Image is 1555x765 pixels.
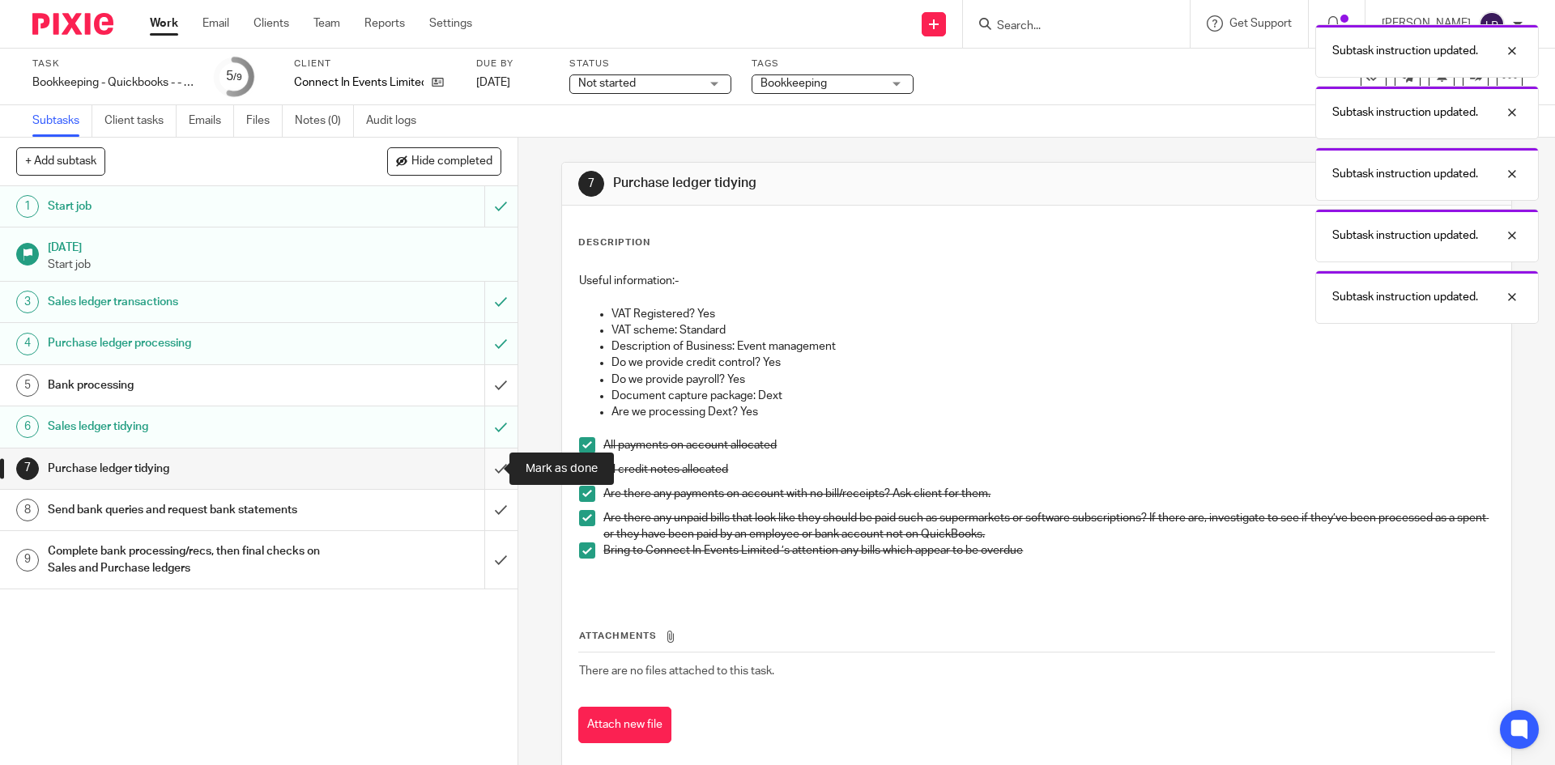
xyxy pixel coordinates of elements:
p: Subtask instruction updated. [1332,289,1478,305]
label: Client [294,57,456,70]
div: 1 [16,195,39,218]
p: Are there any unpaid bills that look like they should be paid such as supermarkets or software su... [603,510,1493,543]
span: There are no files attached to this task. [579,665,774,677]
div: 5 [16,374,39,397]
a: Files [246,105,283,137]
p: Useful information:- [579,273,1493,289]
a: Clients [253,15,289,32]
p: Description [578,236,650,249]
span: Not started [578,78,636,89]
p: Description of Business: Event management [611,338,1493,355]
p: VAT Registered? Yes [611,306,1493,322]
p: Document capture package: Dext [611,388,1493,404]
div: 5 [226,67,242,86]
p: Subtask instruction updated. [1332,166,1478,182]
a: Work [150,15,178,32]
p: Subtask instruction updated. [1332,104,1478,121]
span: [DATE] [476,77,510,88]
button: Hide completed [387,147,501,175]
img: Pixie [32,13,113,35]
label: Task [32,57,194,70]
div: 6 [16,415,39,438]
span: Hide completed [411,155,492,168]
h1: Purchase ledger tidying [613,175,1071,192]
a: Reports [364,15,405,32]
button: + Add subtask [16,147,105,175]
p: Are we processing Dext? Yes [611,404,1493,420]
h1: Bank processing [48,373,328,397]
h1: Sales ledger tidying [48,414,328,439]
div: 3 [16,291,39,313]
h1: Sales ledger transactions [48,290,328,314]
p: VAT scheme: Standard [611,322,1493,338]
label: Due by [476,57,549,70]
p: All payments on account allocated [603,437,1493,453]
button: Attach new file [578,707,671,743]
div: Bookkeeping - Quickbooks - - Connect In Housing Ltd T/A Connect In Events - July [32,74,194,91]
label: Status [569,57,731,70]
label: Tags [752,57,914,70]
p: Do we provide credit control? Yes [611,355,1493,371]
a: Emails [189,105,234,137]
a: Notes (0) [295,105,354,137]
a: Audit logs [366,105,428,137]
div: 7 [578,171,604,197]
a: Team [313,15,340,32]
h1: Purchase ledger processing [48,331,328,355]
div: 8 [16,499,39,521]
h1: Complete bank processing/recs, then final checks on Sales and Purchase ledgers [48,539,328,580]
p: All credit notes allocated [603,461,1493,478]
p: Subtask instruction updated. [1332,227,1478,244]
p: Bring to Connect In Events Limited ’s attention any bills which appear to be overdue [603,542,1493,559]
img: svg%3E [1479,11,1505,37]
p: Are there any payments on account with no bill/receipts? Ask client for them. [603,486,1493,502]
p: Connect In Events Limited [294,74,424,91]
h1: Send bank queries and request bank statements [48,498,328,522]
a: Settings [429,15,472,32]
a: Email [202,15,229,32]
a: Subtasks [32,105,92,137]
p: Start job [48,257,501,273]
h1: Purchase ledger tidying [48,457,328,481]
small: /9 [233,73,242,82]
h1: [DATE] [48,236,501,256]
div: 4 [16,333,39,355]
div: 7 [16,457,39,480]
span: Attachments [579,631,657,640]
p: Subtask instruction updated. [1332,43,1478,59]
span: Bookkeeping [760,78,827,89]
div: 9 [16,549,39,572]
p: Do we provide payroll? Yes [611,372,1493,388]
a: Client tasks [104,105,177,137]
h1: Start job [48,194,328,219]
